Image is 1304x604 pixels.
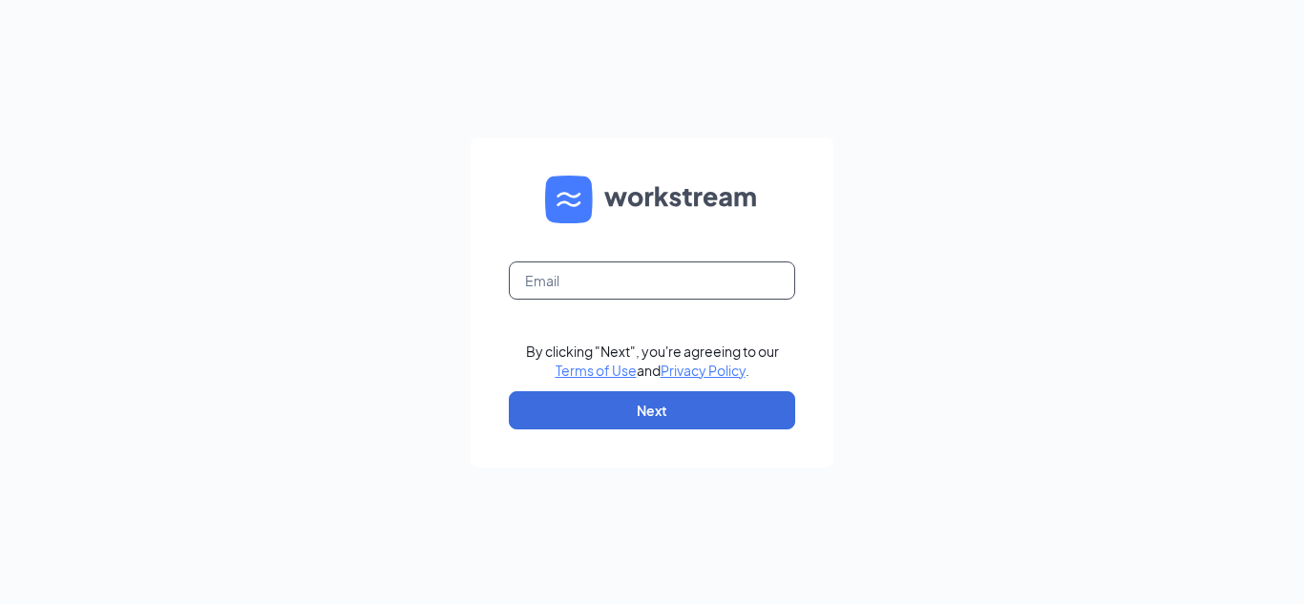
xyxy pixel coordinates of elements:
[556,362,637,379] a: Terms of Use
[526,342,779,380] div: By clicking "Next", you're agreeing to our and .
[545,176,759,223] img: WS logo and Workstream text
[509,261,795,300] input: Email
[661,362,746,379] a: Privacy Policy
[509,391,795,429] button: Next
